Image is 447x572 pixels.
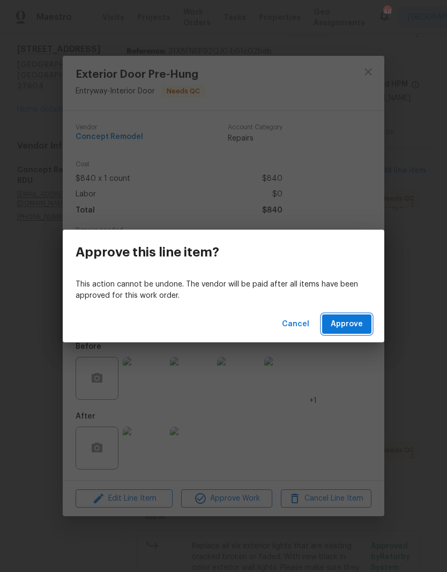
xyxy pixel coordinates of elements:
span: Cancel [282,318,309,331]
span: Approve [331,318,363,331]
button: Approve [322,314,371,334]
h3: Approve this line item? [76,245,219,260]
p: This action cannot be undone. The vendor will be paid after all items have been approved for this... [76,279,371,302]
button: Cancel [278,314,314,334]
